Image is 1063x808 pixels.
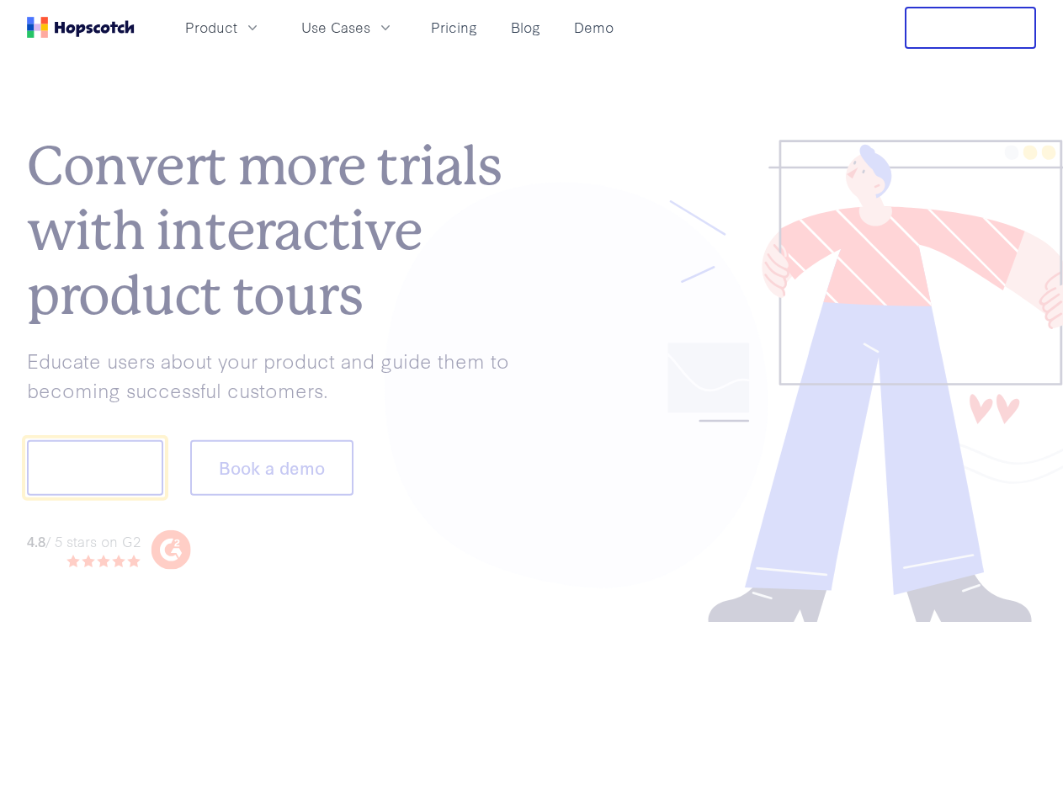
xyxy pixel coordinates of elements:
p: Educate users about your product and guide them to becoming successful customers. [27,346,532,404]
span: Product [185,17,237,38]
strong: 4.8 [27,530,45,550]
span: Use Cases [301,17,370,38]
button: Book a demo [190,440,353,496]
button: Use Cases [291,13,404,41]
h1: Convert more trials with interactive product tours [27,135,532,328]
div: / 5 stars on G2 [27,530,141,551]
button: Product [175,13,271,41]
a: Home [27,17,135,38]
a: Pricing [424,13,484,41]
button: Free Trial [905,7,1036,49]
button: Show me! [27,440,163,496]
a: Demo [567,13,620,41]
a: Blog [504,13,547,41]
